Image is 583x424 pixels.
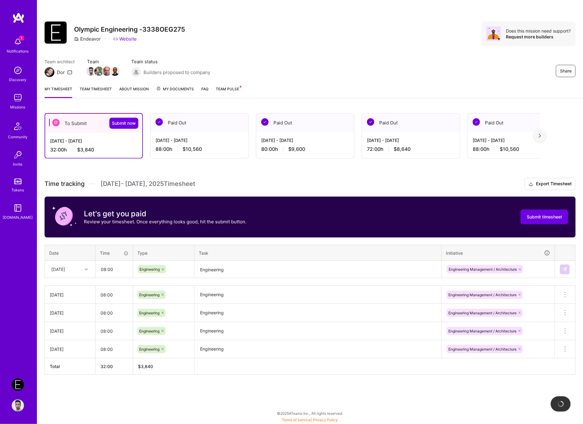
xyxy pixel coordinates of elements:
[133,245,195,261] th: Type
[12,149,24,161] img: Invite
[529,181,534,187] i: icon Download
[50,346,90,352] div: [DATE]
[74,26,185,33] h3: Olympic Engineering -3338OEG275
[131,67,141,77] img: Builders proposed to company
[74,37,79,41] i: icon CompanyGray
[261,118,269,126] img: Paid Out
[12,64,24,77] img: discovery
[195,323,441,340] textarea: Engineering
[367,137,455,143] div: [DATE] - [DATE]
[45,22,67,44] img: Company Logo
[560,265,570,274] div: null
[12,36,24,48] img: bell
[139,292,160,297] span: Engineering
[151,113,248,132] div: Paid Out
[144,69,210,76] span: Builders proposed to company
[37,406,583,421] div: © 2025 ATeams Inc., All rights reserved.
[50,292,90,298] div: [DATE]
[201,86,208,98] a: FAQ
[195,245,442,261] th: Task
[527,214,562,220] span: Submit timesheet
[362,113,460,132] div: Paid Out
[131,58,210,65] span: Team status
[216,87,239,91] span: Team Pulse
[12,92,24,104] img: teamwork
[85,268,88,271] i: icon Chevron
[110,67,120,76] img: Team Member Avatar
[448,329,517,333] span: Engineering Management / Architecture
[156,86,194,98] a: My Documents
[506,34,571,40] div: Request more builders
[3,214,33,221] div: [DOMAIN_NAME]
[50,138,137,144] div: [DATE] - [DATE]
[313,418,338,422] a: Privacy Policy
[367,146,455,152] div: 72:00 h
[77,147,94,153] span: $3,840
[261,137,349,143] div: [DATE] - [DATE]
[256,113,354,132] div: Paid Out
[10,399,26,412] a: User Avatar
[52,119,60,126] img: To Submit
[556,65,576,77] button: Share
[113,36,137,42] a: Website
[13,161,23,167] div: Invite
[448,311,517,315] span: Engineering Management / Architecture
[473,137,561,143] div: [DATE] - [DATE]
[14,179,22,184] img: tokens
[95,66,103,77] a: Team Member Avatar
[521,210,568,224] button: Submit timesheet
[96,305,133,321] input: HH:MM
[156,118,163,126] img: Paid Out
[156,86,194,92] span: My Documents
[394,146,411,152] span: $8,640
[96,341,133,357] input: HH:MM
[367,118,374,126] img: Paid Out
[45,58,75,65] span: Team architect
[50,310,90,316] div: [DATE]
[80,86,112,98] a: Team timesheet
[57,69,65,76] div: Dor
[96,287,133,303] input: HH:MM
[45,67,54,77] img: Team Architect
[9,77,27,83] div: Discovery
[84,209,246,218] h3: Let's get you paid
[100,250,128,256] div: Time
[195,341,441,358] textarea: Engineering
[448,347,517,351] span: Engineering Management / Architecture
[261,146,349,152] div: 80:00 h
[109,118,138,129] button: Submit now
[560,68,572,74] span: Share
[139,329,160,333] span: Engineering
[45,114,142,133] div: To Submit
[282,418,338,422] span: |
[45,358,96,375] th: Total
[486,26,501,41] img: Avatar
[67,70,72,75] i: icon Mail
[539,134,541,138] img: right
[288,146,305,152] span: $9,600
[45,245,96,261] th: Date
[94,67,104,76] img: Team Member Avatar
[10,104,26,110] div: Missions
[111,66,119,77] a: Team Member Avatar
[51,266,65,273] div: [DATE]
[448,292,517,297] span: Engineering Management / Architecture
[12,202,24,214] img: guide book
[156,146,243,152] div: 88:00 h
[12,187,24,193] div: Tokens
[84,218,246,225] p: Review your timesheet. Once everything looks good, hit the submit button.
[557,400,565,408] img: loading
[87,58,119,65] span: Team
[12,399,24,412] img: User Avatar
[183,146,202,152] span: $10,560
[156,137,243,143] div: [DATE] - [DATE]
[50,328,90,334] div: [DATE]
[119,86,149,98] a: About Mission
[10,379,26,391] a: Endeavor: Olympic Engineering -3338OEG275
[103,66,111,77] a: Team Member Avatar
[449,267,517,272] span: Engineering Management / Architecture
[52,204,77,229] img: coin
[45,86,72,98] a: My timesheet
[7,48,29,54] div: Notifications
[100,180,195,188] span: [DATE] - [DATE] , 2025 Timesheet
